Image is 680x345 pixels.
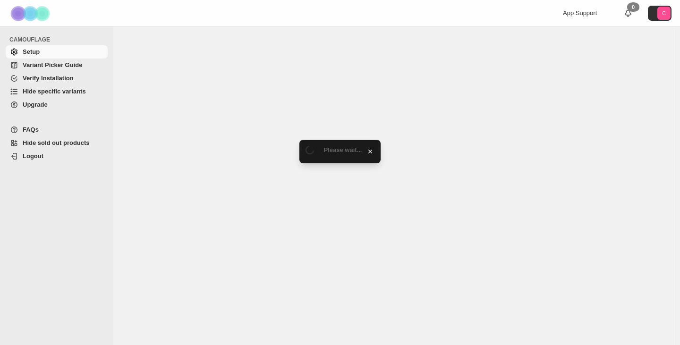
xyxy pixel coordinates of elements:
div: 0 [627,2,639,12]
a: Logout [6,150,108,163]
span: Please wait... [324,146,362,153]
a: Hide specific variants [6,85,108,98]
a: Variant Picker Guide [6,59,108,72]
span: App Support [563,9,597,17]
span: Hide specific variants [23,88,86,95]
a: 0 [623,8,633,18]
span: CAMOUFLAGE [9,36,109,43]
span: Logout [23,152,43,160]
img: Camouflage [8,0,55,26]
a: Hide sold out products [6,136,108,150]
span: Variant Picker Guide [23,61,82,68]
a: FAQs [6,123,108,136]
text: C [662,10,666,16]
span: FAQs [23,126,39,133]
a: Verify Installation [6,72,108,85]
span: Setup [23,48,40,55]
a: Setup [6,45,108,59]
button: Avatar with initials C [648,6,671,21]
span: Verify Installation [23,75,74,82]
span: Hide sold out products [23,139,90,146]
a: Upgrade [6,98,108,111]
span: Upgrade [23,101,48,108]
span: Avatar with initials C [657,7,671,20]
